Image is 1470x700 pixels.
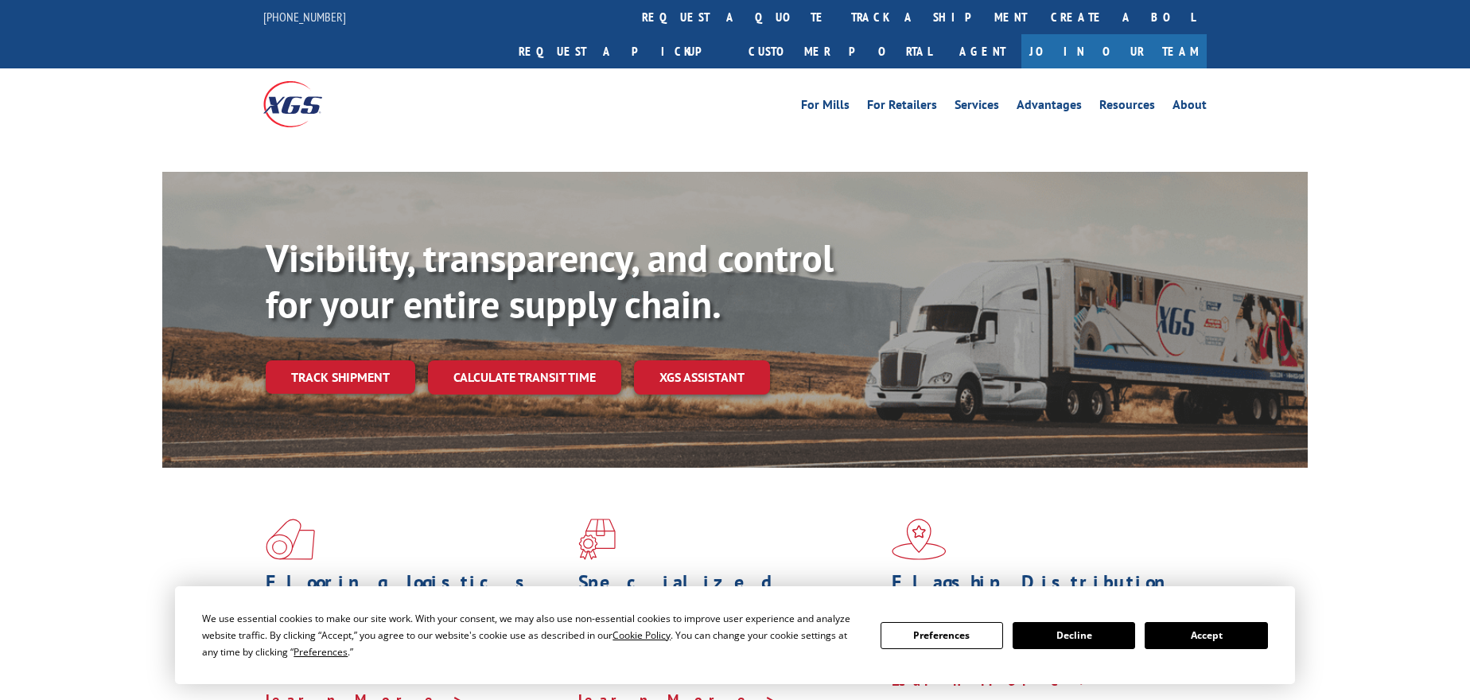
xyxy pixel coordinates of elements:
[955,99,999,116] a: Services
[634,360,770,395] a: XGS ASSISTANT
[892,519,947,560] img: xgs-icon-flagship-distribution-model-red
[266,519,315,560] img: xgs-icon-total-supply-chain-intelligence-red
[507,34,737,68] a: Request a pickup
[1145,622,1267,649] button: Accept
[892,573,1192,619] h1: Flagship Distribution Model
[266,573,566,619] h1: Flooring Logistics Solutions
[881,622,1003,649] button: Preferences
[1099,99,1155,116] a: Resources
[428,360,621,395] a: Calculate transit time
[612,628,671,642] span: Cookie Policy
[1013,622,1135,649] button: Decline
[578,573,879,619] h1: Specialized Freight Experts
[175,586,1295,684] div: Cookie Consent Prompt
[1172,99,1207,116] a: About
[202,610,861,660] div: We use essential cookies to make our site work. With your consent, we may also use non-essential ...
[266,233,834,329] b: Visibility, transparency, and control for your entire supply chain.
[943,34,1021,68] a: Agent
[266,360,415,394] a: Track shipment
[263,9,346,25] a: [PHONE_NUMBER]
[867,99,937,116] a: For Retailers
[294,645,348,659] span: Preferences
[892,671,1090,690] a: Learn More >
[1017,99,1082,116] a: Advantages
[737,34,943,68] a: Customer Portal
[578,519,616,560] img: xgs-icon-focused-on-flooring-red
[1021,34,1207,68] a: Join Our Team
[801,99,850,116] a: For Mills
